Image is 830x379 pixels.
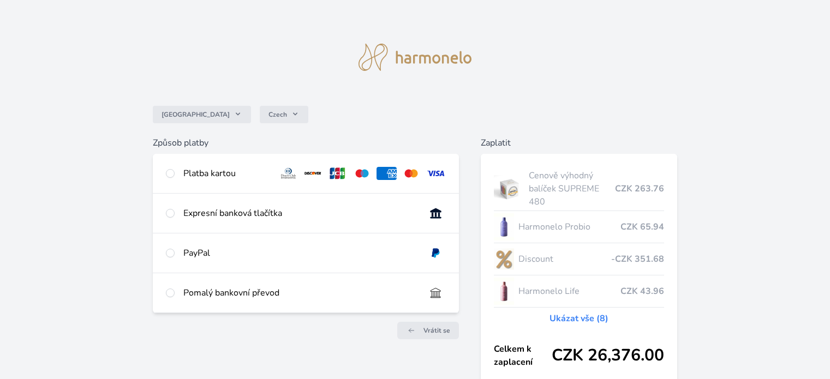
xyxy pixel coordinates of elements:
[183,246,416,260] div: PayPal
[494,342,552,369] span: Celkem k zaplacení
[494,278,515,305] img: CLEAN_LIFE_se_stinem_x-lo.jpg
[518,285,620,298] span: Harmonelo Life
[183,207,416,220] div: Expresní banková tlačítka
[260,106,308,123] button: Czech
[481,136,677,149] h6: Zaplatit
[494,245,515,273] img: discount-lo.png
[426,167,446,180] img: visa.svg
[303,167,323,180] img: discover.svg
[183,286,416,299] div: Pomalý bankovní převod
[153,136,458,149] h6: Způsob platby
[327,167,348,180] img: jcb.svg
[183,167,270,180] div: Platba kartou
[620,220,664,233] span: CZK 65.94
[529,169,614,208] span: Cenově výhodný balíček SUPREME 480
[494,175,525,202] img: supreme.jpg
[518,220,620,233] span: Harmonelo Probio
[278,167,298,180] img: diners.svg
[352,167,372,180] img: maestro.svg
[397,322,459,339] a: Vrátit se
[377,167,397,180] img: amex.svg
[426,246,446,260] img: paypal.svg
[268,110,287,119] span: Czech
[401,167,421,180] img: mc.svg
[153,106,251,123] button: [GEOGRAPHIC_DATA]
[550,312,608,325] a: Ukázat vše (8)
[494,213,515,240] img: CLEAN_PROBIO_se_stinem_x-lo.jpg
[518,252,611,266] span: Discount
[426,207,446,220] img: onlineBanking_CZ.svg
[611,252,664,266] span: -CZK 351.68
[426,286,446,299] img: bankTransfer_IBAN.svg
[359,44,472,71] img: logo.svg
[552,346,664,365] span: CZK 26,376.00
[162,110,230,119] span: [GEOGRAPHIC_DATA]
[620,285,664,298] span: CZK 43.96
[423,326,450,335] span: Vrátit se
[615,182,664,195] span: CZK 263.76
